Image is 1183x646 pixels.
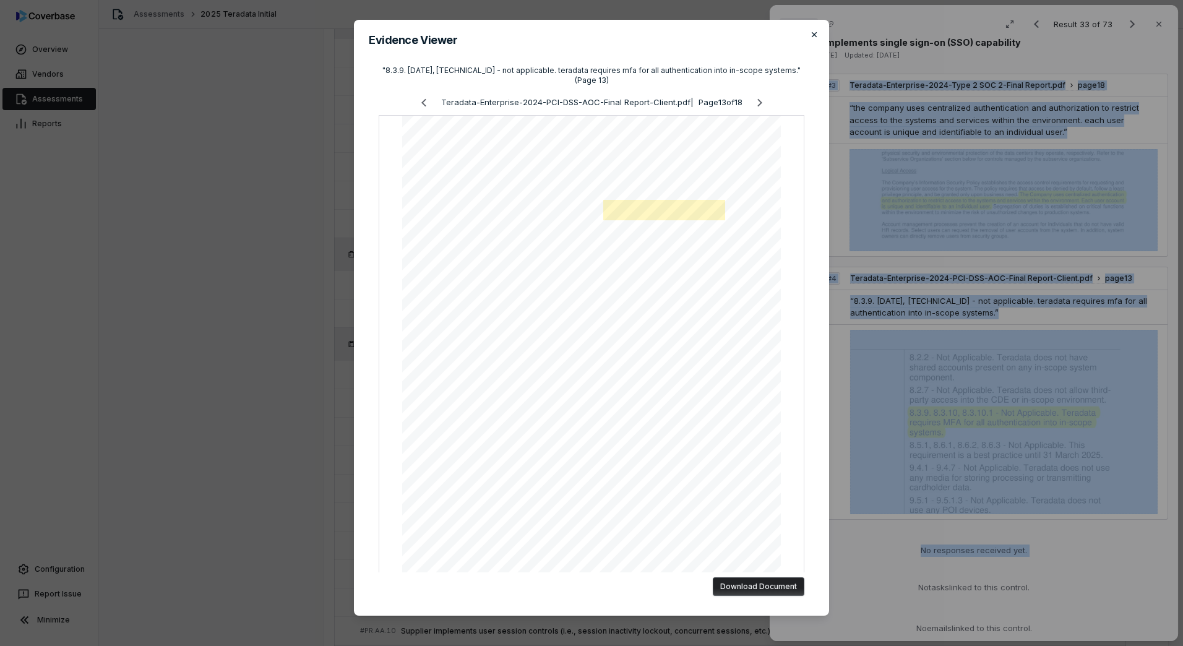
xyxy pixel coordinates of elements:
[747,95,772,110] button: Next page
[441,97,742,109] p: Teradata-Enterprise-2024-PCI-DSS-AOC-Final Report-Client.pdf | Page 13 of 18
[411,95,436,110] button: Previous page
[379,66,804,85] div: "8.3.9. [DATE], [TECHNICAL_ID] - not applicable. teradata requires mfa for all authentication int...
[369,35,814,46] h2: Evidence Viewer
[713,577,804,596] button: Download Document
